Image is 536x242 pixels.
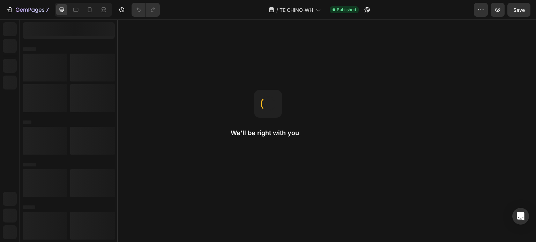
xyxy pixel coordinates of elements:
button: 7 [3,3,52,17]
span: Published [337,7,356,13]
div: Open Intercom Messenger [512,208,529,225]
h2: We'll be right with you [231,129,305,137]
p: 7 [46,6,49,14]
span: / [276,6,278,14]
button: Save [507,3,530,17]
span: Save [513,7,525,13]
div: Undo/Redo [132,3,160,17]
span: TE CHINO-WH [280,6,313,14]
